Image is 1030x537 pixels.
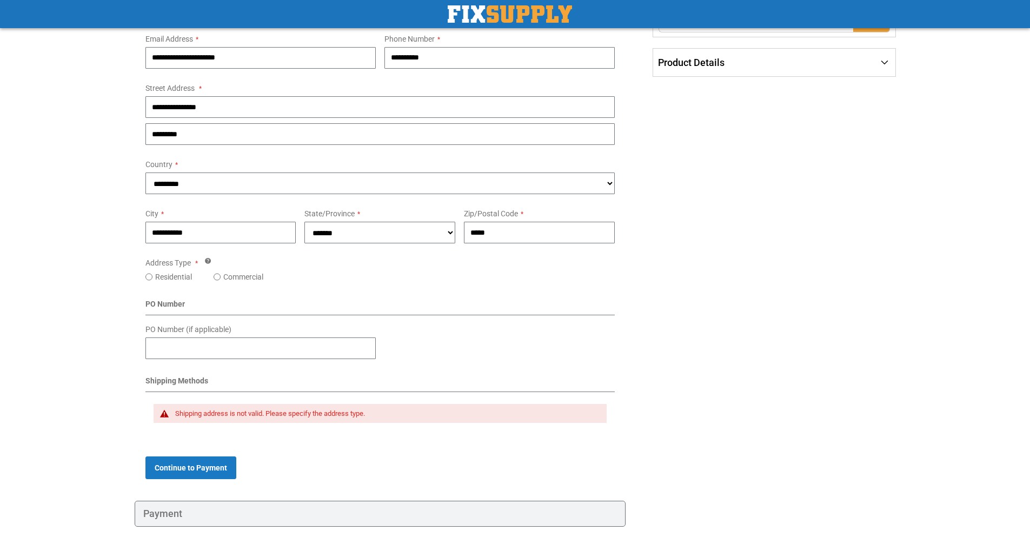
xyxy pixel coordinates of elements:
[464,209,518,218] span: Zip/Postal Code
[448,5,572,23] img: Fix Industrial Supply
[384,35,435,43] span: Phone Number
[145,299,615,315] div: PO Number
[155,463,227,472] span: Continue to Payment
[223,271,263,282] label: Commercial
[155,271,192,282] label: Residential
[448,5,572,23] a: store logo
[658,57,725,68] span: Product Details
[145,375,615,392] div: Shipping Methods
[145,325,231,334] span: PO Number (if applicable)
[175,409,596,418] div: Shipping address is not valid. Please specify the address type.
[145,209,158,218] span: City
[145,160,172,169] span: Country
[304,209,355,218] span: State/Province
[145,456,236,479] button: Continue to Payment
[145,258,191,267] span: Address Type
[145,35,193,43] span: Email Address
[145,84,195,92] span: Street Address
[135,501,626,527] div: Payment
